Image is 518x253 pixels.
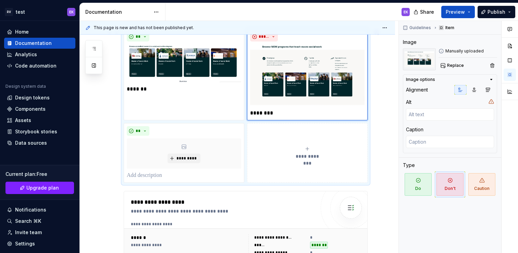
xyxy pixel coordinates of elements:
[406,99,411,106] div: Alt
[5,182,74,194] a: Upgrade plan
[403,39,417,46] div: Image
[1,4,78,19] button: RVtestEK
[446,9,465,15] span: Preview
[468,173,495,196] span: Caution
[403,171,433,197] button: Do
[15,51,37,58] div: Analytics
[15,94,50,101] div: Design tokens
[15,140,47,146] div: Data sources
[15,117,31,124] div: Assets
[4,92,75,103] a: Design tokens
[250,44,365,106] img: ca232929-66aa-4273-ad77-e5d409065a7b.png
[403,162,415,169] div: Type
[26,184,59,191] span: Upgrade plan
[5,8,13,16] div: RV
[4,104,75,115] a: Components
[435,171,465,197] button: Don't
[15,206,46,213] div: Notifications
[436,173,464,196] span: Don't
[15,62,57,69] div: Code automation
[4,26,75,37] a: Home
[478,6,515,18] button: Publish
[420,9,434,15] span: Share
[4,137,75,148] a: Data sources
[69,9,74,15] div: EK
[15,106,46,112] div: Components
[85,9,150,15] div: Documentation
[15,240,35,247] div: Settings
[4,49,75,60] a: Analytics
[4,227,75,238] a: Invite team
[439,61,467,70] button: Replace
[4,115,75,126] a: Assets
[15,229,42,236] div: Invite team
[15,128,57,135] div: Storybook stories
[4,204,75,215] button: Notifications
[406,77,435,82] div: Image options
[16,9,25,15] div: test
[488,9,505,15] span: Publish
[441,6,475,18] button: Preview
[439,48,497,54] div: Manually uploaded
[127,44,241,82] img: d1d4060b-f0fd-4a7d-b81f-4846429884b9.png
[5,171,74,178] div: Current plan : Free
[467,171,497,197] button: Caution
[4,238,75,249] a: Settings
[4,60,75,71] a: Code automation
[5,84,46,89] div: Design system data
[94,25,194,31] span: This page is new and has not been published yet.
[403,48,436,70] img: ca232929-66aa-4273-ad77-e5d409065a7b.png
[4,126,75,137] a: Storybook stories
[406,126,423,133] div: Caption
[4,38,75,49] a: Documentation
[4,216,75,227] button: Search ⌘K
[401,23,434,33] button: Guidelines
[406,77,494,82] button: Image options
[410,6,439,18] button: Share
[15,40,52,47] div: Documentation
[447,63,464,68] span: Replace
[15,218,41,225] div: Search ⌘K
[406,86,428,93] div: Alignment
[405,173,432,196] span: Do
[404,9,408,15] div: EK
[409,25,431,31] span: Guidelines
[15,28,29,35] div: Home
